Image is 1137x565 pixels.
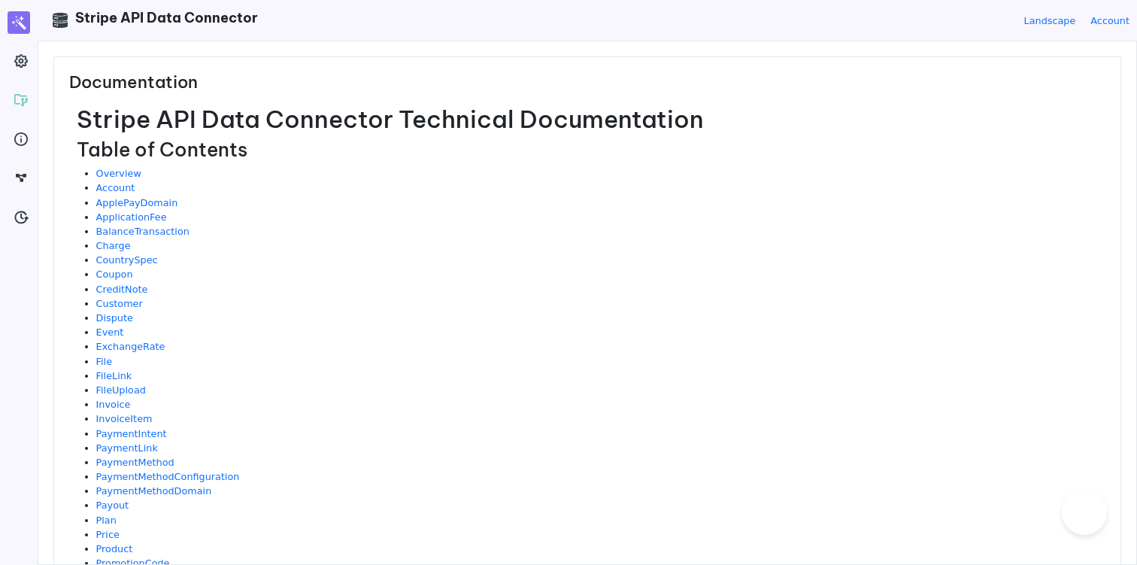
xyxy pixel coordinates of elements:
[96,312,133,324] a: Dispute
[8,11,30,34] img: Magic Data logo
[96,226,189,237] a: BalanceTransaction
[96,515,117,526] a: Plan
[96,254,158,266] a: CountrySpec
[96,284,148,295] a: CreditNote
[96,240,131,251] a: Charge
[96,211,167,223] a: ApplicationFee
[96,182,135,193] a: Account
[77,138,1105,162] h2: Table of Contents
[96,543,133,554] a: Product
[1090,14,1129,28] a: Account
[96,370,132,381] a: FileLink
[96,413,153,424] a: InvoiceItem
[96,298,143,309] a: Customer
[96,500,129,511] a: Payout
[69,72,1105,105] h3: Documentation
[96,471,240,482] a: PaymentMethodConfiguration
[75,9,258,26] span: Stripe API Data Connector
[96,168,141,179] a: Overview
[96,428,167,439] a: PaymentIntent
[96,485,212,497] a: PaymentMethodDomain
[96,356,112,367] a: File
[96,457,174,468] a: PaymentMethod
[96,197,178,208] a: ApplePayDomain
[96,327,124,338] a: Event
[96,384,146,396] a: FileUpload
[96,341,165,352] a: ExchangeRate
[1062,490,1107,535] iframe: Toggle Customer Support
[96,269,133,280] a: Coupon
[77,105,1105,133] h1: Stripe API Data Connector Technical Documentation
[1024,14,1076,28] a: Landscape
[96,529,120,540] a: Price
[96,399,131,410] a: Invoice
[96,442,158,454] a: PaymentLink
